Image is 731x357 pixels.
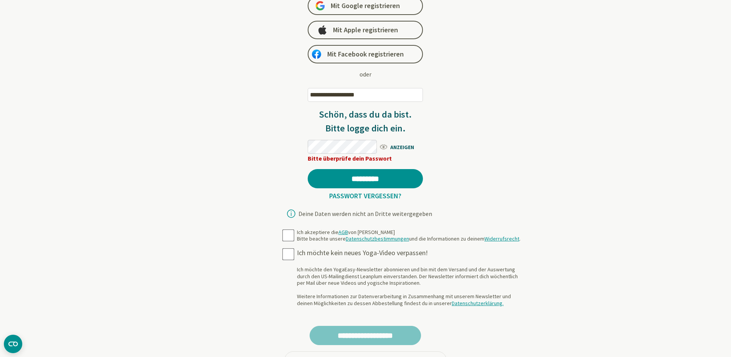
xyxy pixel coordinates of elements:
div: oder [360,70,371,79]
a: Datenschutzerklärung. [452,300,504,307]
h3: Schön, dass du da bist. Bitte logge dich ein. [308,108,423,135]
span: ANZEIGEN [379,142,423,151]
span: Mit Facebook registrieren [327,50,404,59]
button: CMP-Widget öffnen [4,335,22,353]
a: Passwort vergessen? [326,191,404,200]
span: Mit Google registrieren [331,1,400,10]
a: Mit Apple registrieren [308,21,423,39]
div: Bitte überprüfe dein Passwort [308,154,423,163]
div: Deine Daten werden nicht an Dritte weitergegeben [298,211,432,217]
div: Ich akzeptiere die von [PERSON_NAME] Bitte beachte unsere und die Informationen zu deinem . [297,229,520,242]
span: Mit Apple registrieren [333,25,398,35]
a: Widerrufsrecht [484,235,519,242]
div: Ich möchte den YogaEasy-Newsletter abonnieren und bin mit dem Versand und der Auswertung durch de... [297,266,524,307]
a: Mit Facebook registrieren [308,45,423,63]
div: Ich möchte kein neues Yoga-Video verpassen! [297,249,524,257]
a: AGB [338,229,348,236]
a: Datenschutzbestimmungen [346,235,409,242]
